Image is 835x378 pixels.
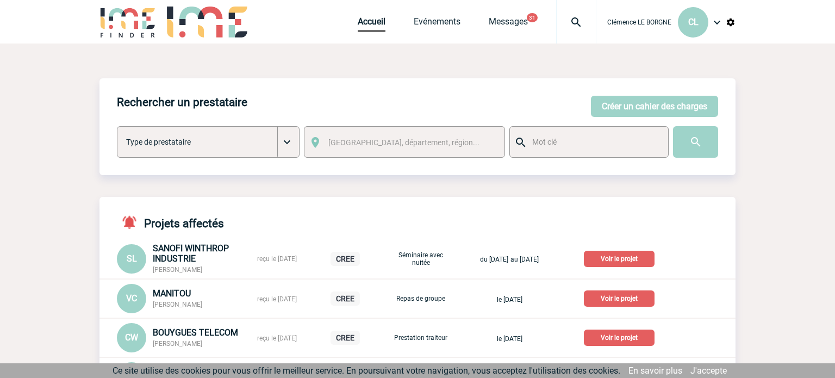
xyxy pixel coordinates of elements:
p: Repas de groupe [394,295,448,302]
span: CW [125,332,138,343]
span: reçu le [DATE] [257,295,297,303]
button: 31 [527,13,538,22]
span: le [DATE] [497,296,522,303]
a: Evénements [414,16,460,32]
a: Voir le projet [584,293,659,303]
span: [PERSON_NAME] [153,266,202,274]
span: SL [127,253,137,264]
span: au [DATE] [510,256,539,263]
h4: Projets affectés [117,214,224,230]
h4: Rechercher un prestataire [117,96,247,109]
span: [PERSON_NAME] [153,301,202,308]
p: Voir le projet [584,330,655,346]
p: Voir le projet [584,290,655,307]
span: CL [688,17,699,27]
span: MANITOU [153,288,191,299]
a: J'accepte [690,365,727,376]
span: Ce site utilise des cookies pour vous offrir le meilleur service. En poursuivant votre navigation... [113,365,620,376]
p: CREE [331,331,360,345]
span: du [DATE] [480,256,508,263]
img: notifications-active-24-px-r.png [121,214,144,230]
input: Mot clé [529,135,658,149]
span: le [DATE] [497,335,522,343]
span: SANOFI WINTHROP INDUSTRIE [153,243,229,264]
a: En savoir plus [628,365,682,376]
span: Clémence LE BORGNE [607,18,671,26]
p: CREE [331,252,360,266]
p: Séminaire avec nuitée [394,251,448,267]
a: Messages [489,16,528,32]
a: Voir le projet [584,332,659,342]
span: VC [126,293,137,303]
span: reçu le [DATE] [257,334,297,342]
p: CREE [331,292,360,306]
a: Accueil [358,16,385,32]
span: [PERSON_NAME] [153,340,202,348]
span: reçu le [DATE] [257,255,297,263]
span: [GEOGRAPHIC_DATA], département, région... [328,138,479,147]
a: Voir le projet [584,253,659,263]
img: IME-Finder [99,7,156,38]
span: BOUYGUES TELECOM [153,327,238,338]
p: Voir le projet [584,251,655,267]
p: Prestation traiteur [394,334,448,342]
input: Submit [673,126,718,158]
